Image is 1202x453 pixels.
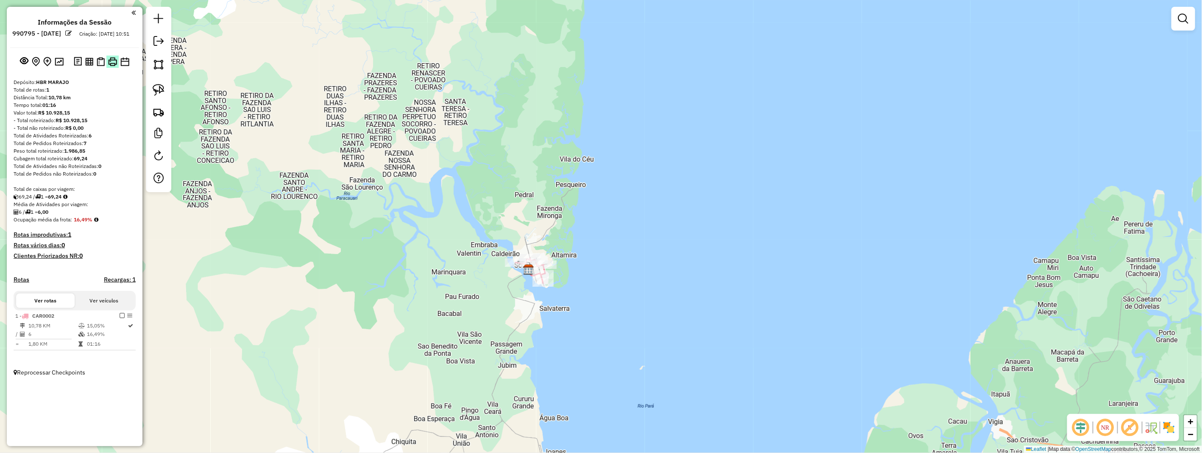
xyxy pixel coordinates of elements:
[1162,421,1176,434] img: Exibir/Ocultar setores
[14,124,136,132] div: - Total não roteirizado:
[65,30,72,36] em: Alterar nome da sessão
[1024,446,1202,453] div: Map data © contributors,© 2025 TomTom, Microsoft
[15,313,54,319] span: 1 -
[63,194,67,199] i: Meta Caixas/viagem: 1,00 Diferença: 68,24
[104,276,136,283] h4: Recargas: 1
[68,231,71,238] strong: 1
[14,170,136,178] div: Total de Pedidos não Roteirizados:
[14,242,136,249] h4: Rotas vários dias:
[61,241,65,249] strong: 0
[1184,428,1197,441] a: Zoom out
[1184,415,1197,428] a: Zoom in
[42,55,53,68] button: Adicionar Atividades
[14,147,136,155] div: Peso total roteirizado:
[53,56,65,67] button: Otimizar todas as rotas
[93,171,96,177] strong: 0
[14,94,136,101] div: Distância Total:
[150,10,167,29] a: Nova sessão e pesquisa
[14,252,136,260] h4: Clientes Priorizados NR:
[14,140,136,147] div: Total de Pedidos Roteirizados:
[74,155,87,162] strong: 69,24
[98,163,101,169] strong: 0
[76,30,133,38] div: Criação: [DATE] 10:51
[1175,10,1192,27] a: Exibir filtros
[84,140,86,146] strong: 7
[38,18,112,26] h4: Informações da Sessão
[28,322,78,330] td: 10,78 KM
[1120,417,1140,438] span: Exibir rótulo
[20,323,25,328] i: Distância Total
[35,194,41,199] i: Total de rotas
[14,210,19,215] i: Total de Atividades
[18,55,30,68] button: Exibir sessão original
[86,330,128,338] td: 16,49%
[119,56,131,68] button: Disponibilidade de veículos
[150,147,167,166] a: Reroteirizar Sessão
[149,103,168,121] a: Criar rota
[131,8,136,17] a: Clique aqui para minimizar o painel
[65,125,84,131] strong: R$ 0,00
[14,369,85,376] span: Reprocessar Checkpoints
[153,59,165,70] img: Selecionar atividades - polígono
[14,109,136,117] div: Valor total:
[79,252,83,260] strong: 0
[25,210,31,215] i: Total de rotas
[14,208,136,216] div: 6 / 1 =
[89,132,92,139] strong: 6
[14,78,136,86] div: Depósito:
[84,56,95,67] button: Visualizar relatório de Roteirização
[1095,417,1116,438] span: Ocultar NR
[14,194,19,199] i: Cubagem total roteirizado
[72,55,84,68] button: Logs desbloquear sessão
[128,323,134,328] i: Rota otimizada
[1071,417,1091,438] span: Ocultar deslocamento
[56,117,87,123] strong: R$ 10.928,15
[150,125,167,144] a: Criar modelo
[1048,446,1049,452] span: |
[106,56,119,68] button: Imprimir Rotas
[38,109,70,116] strong: R$ 10.928,15
[14,201,136,208] div: Média de Atividades por viagem:
[1144,421,1158,434] img: Fluxo de ruas
[150,33,167,52] a: Exportar sessão
[14,155,136,162] div: Cubagem total roteirizado:
[14,117,136,124] div: - Total roteirizado:
[78,341,83,347] i: Tempo total em rota
[86,322,128,330] td: 15,05%
[48,94,71,101] strong: 10,78 km
[28,340,78,348] td: 1,80 KM
[46,87,49,93] strong: 1
[15,330,20,338] td: /
[86,340,128,348] td: 01:16
[94,217,98,222] em: Média calculada utilizando a maior ocupação (%Peso ou %Cubagem) de cada rota da sessão. Rotas cro...
[14,276,29,283] a: Rotas
[30,55,42,68] button: Centralizar mapa no depósito ou ponto de apoio
[1026,446,1046,452] a: Leaflet
[28,330,78,338] td: 6
[1188,429,1194,439] span: −
[14,216,72,223] span: Ocupação média da frota:
[14,162,136,170] div: Total de Atividades não Roteirizadas:
[1188,416,1194,427] span: +
[153,106,165,118] img: Criar rota
[64,148,85,154] strong: 1.986,85
[42,102,56,108] strong: 01:16
[32,313,54,319] span: CAR0002
[75,294,133,308] button: Ver veículos
[523,264,534,275] img: HBR MARAJO
[78,332,85,337] i: % de utilização da cubagem
[15,340,20,348] td: =
[14,132,136,140] div: Total de Atividades Roteirizadas:
[127,313,132,318] em: Opções
[38,209,48,215] strong: 6,00
[120,313,125,318] em: Finalizar rota
[14,185,136,193] div: Total de caixas por viagem:
[36,79,69,85] strong: HBR MARAJO
[48,193,61,200] strong: 69,24
[14,193,136,201] div: 69,24 / 1 =
[20,332,25,337] i: Total de Atividades
[95,56,106,68] button: Visualizar Romaneio
[14,231,136,238] h4: Rotas improdutivas:
[14,101,136,109] div: Tempo total:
